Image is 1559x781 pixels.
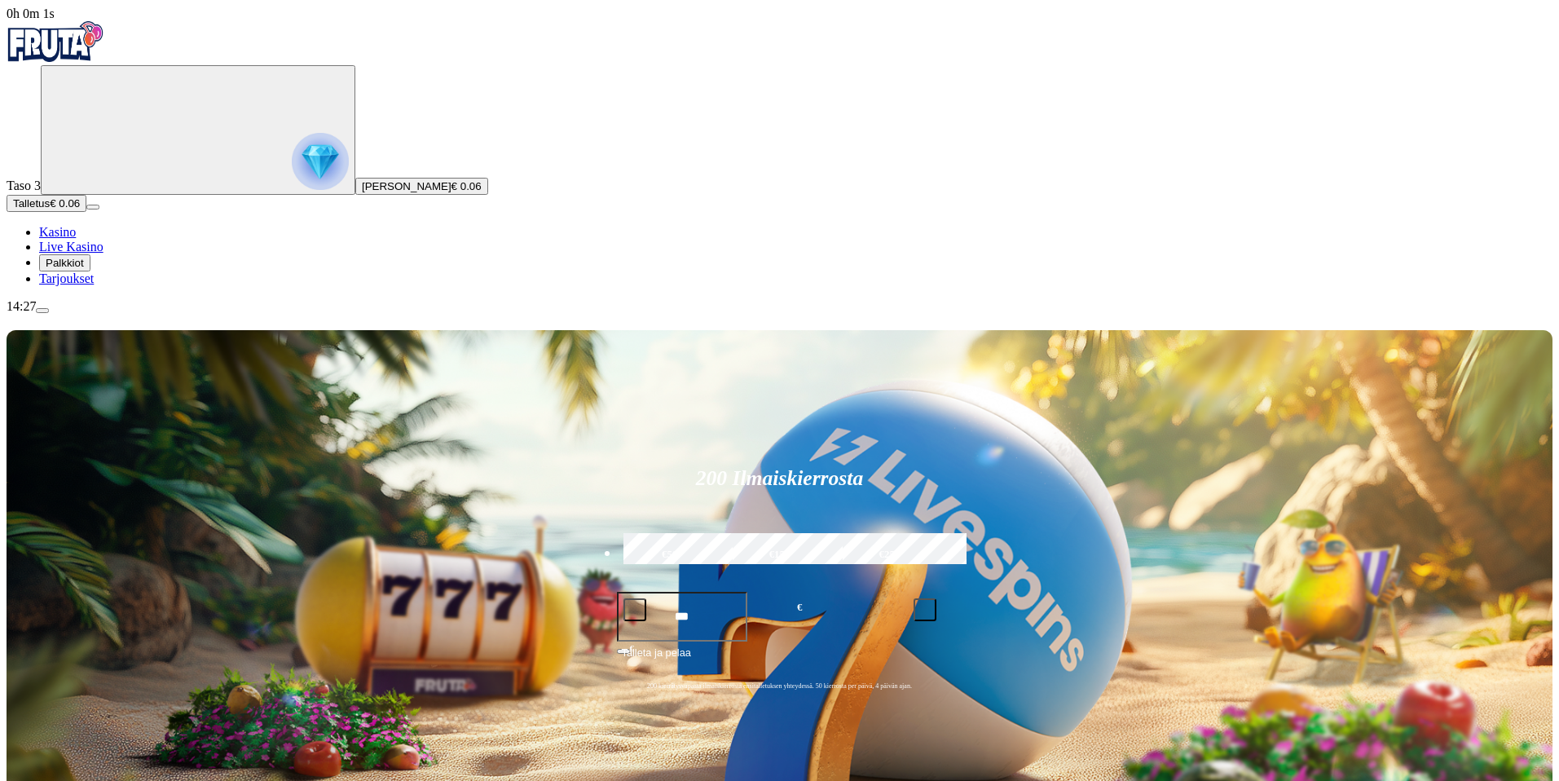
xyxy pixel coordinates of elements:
[41,65,355,195] button: reward progress
[7,179,41,192] span: Taso 3
[39,271,94,285] a: Tarjoukset
[362,180,451,192] span: [PERSON_NAME]
[7,21,1552,286] nav: Primary
[7,51,104,64] a: Fruta
[619,531,720,578] label: €50
[7,7,55,20] span: user session time
[39,254,90,271] button: Palkkiot
[451,180,482,192] span: € 0.06
[630,643,635,653] span: €
[36,308,49,313] button: menu
[729,531,830,578] label: €150
[7,225,1552,286] nav: Main menu
[7,195,86,212] button: Talletusplus icon€ 0.06
[914,598,936,621] button: plus icon
[13,197,50,210] span: Talletus
[355,178,488,195] button: [PERSON_NAME]€ 0.06
[839,531,940,578] label: €250
[292,133,349,190] img: reward progress
[46,257,84,269] span: Palkkiot
[622,645,691,674] span: Talleta ja pelaa
[797,600,802,616] span: €
[7,299,36,313] span: 14:27
[39,225,76,239] a: Kasino
[86,205,99,210] button: menu
[50,197,80,210] span: € 0.06
[7,21,104,62] img: Fruta
[39,240,103,254] a: Live Kasino
[617,644,943,675] button: Talleta ja pelaa
[623,598,646,621] button: minus icon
